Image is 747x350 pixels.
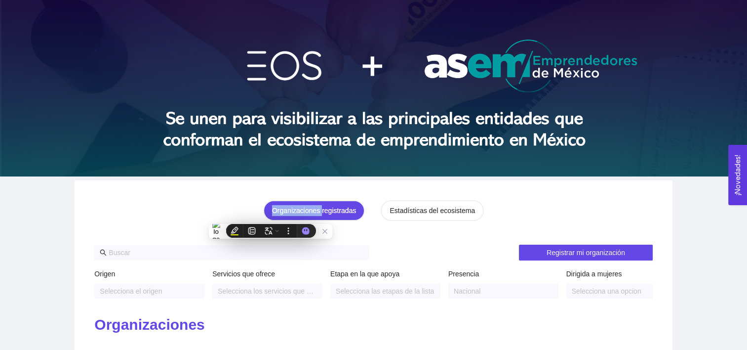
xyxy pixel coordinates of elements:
button: Registrar mi organización [519,245,653,261]
label: Dirigida a mujeres [566,268,622,279]
label: Origen [94,268,115,279]
div: Estadísticas del ecosistema [390,205,475,216]
span: Registrar mi organización [547,247,625,258]
input: Buscar [109,247,364,258]
label: Servicios que ofrece [212,268,275,279]
div: Organizaciones registradas [272,205,356,216]
button: Open Feedback Widget [728,145,747,205]
label: Presencia [448,268,479,279]
label: Etapa en la que apoya [330,268,399,279]
h2: Organizaciones [94,315,652,335]
span: search [100,249,107,256]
